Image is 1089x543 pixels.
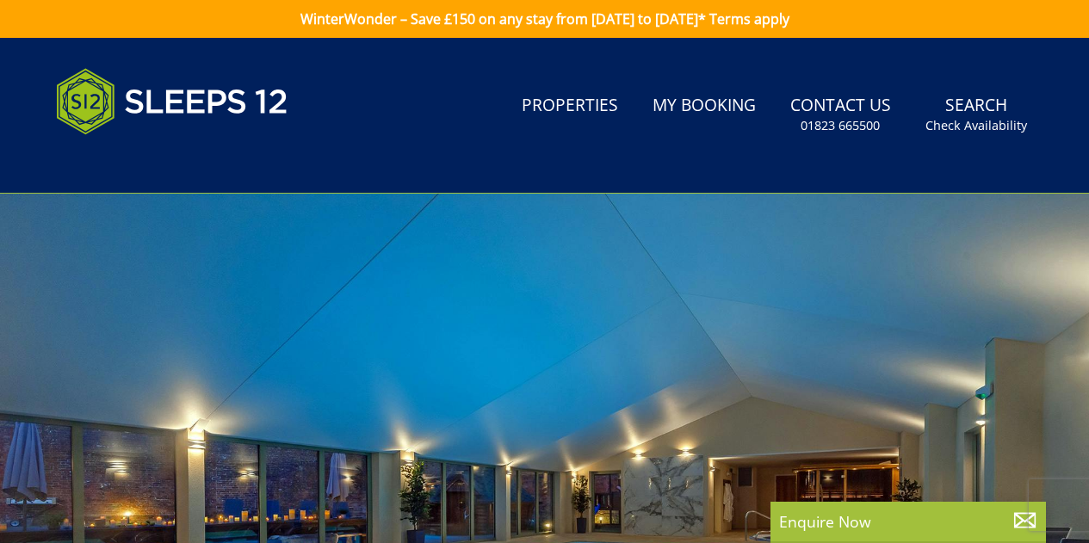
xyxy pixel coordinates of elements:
[47,155,228,170] iframe: Customer reviews powered by Trustpilot
[515,87,625,126] a: Properties
[646,87,763,126] a: My Booking
[919,87,1034,143] a: SearchCheck Availability
[925,117,1027,134] small: Check Availability
[801,117,880,134] small: 01823 665500
[779,510,1037,533] p: Enquire Now
[56,59,288,145] img: Sleeps 12
[783,87,898,143] a: Contact Us01823 665500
